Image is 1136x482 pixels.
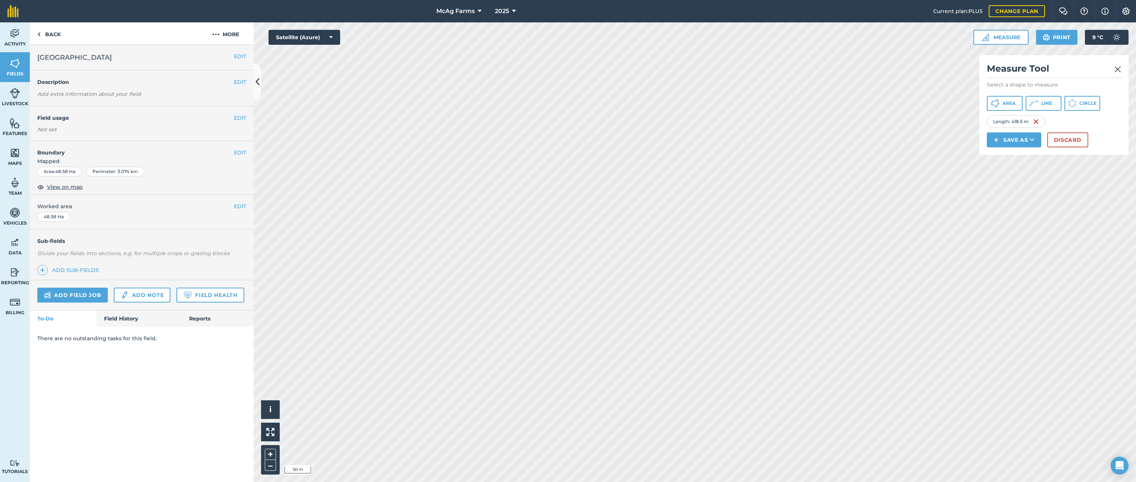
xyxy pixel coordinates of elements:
a: Back [30,22,68,44]
img: fieldmargin Logo [7,5,19,17]
img: svg+xml;base64,PHN2ZyB4bWxucz0iaHR0cDovL3d3dy53My5vcmcvMjAwMC9zdmciIHdpZHRoPSI5IiBoZWlnaHQ9IjI0Ii... [37,30,41,39]
span: Current plan : PLUS [933,7,983,15]
a: Field Health [176,288,244,303]
a: Field History [97,310,181,327]
button: – [265,460,276,471]
a: Add sub-fields [37,265,102,275]
img: svg+xml;base64,PHN2ZyB4bWxucz0iaHR0cDovL3d3dy53My5vcmcvMjAwMC9zdmciIHdpZHRoPSI1NiIgaGVpZ2h0PSI2MC... [10,58,20,69]
img: A cog icon [1121,7,1130,15]
div: Length : 418.5 m [987,115,1045,128]
img: Four arrows, one pointing top left, one top right, one bottom right and the last bottom left [266,428,274,436]
img: svg+xml;base64,PD94bWwgdmVyc2lvbj0iMS4wIiBlbmNvZGluZz0idXRmLTgiPz4KPCEtLSBHZW5lcmF0b3I6IEFkb2JlIE... [10,207,20,218]
em: Add extra information about your field [37,91,141,97]
span: 9 ° C [1092,30,1103,45]
button: Area [987,96,1023,111]
img: svg+xml;base64,PHN2ZyB4bWxucz0iaHR0cDovL3d3dy53My5vcmcvMjAwMC9zdmciIHdpZHRoPSIxNCIgaGVpZ2h0PSIyNC... [994,135,999,144]
button: Circle [1064,96,1100,111]
a: Change plan [989,5,1045,17]
img: Two speech bubbles overlapping with the left bubble in the forefront [1059,7,1068,15]
p: There are no outstanding tasks for this field. [37,334,246,342]
button: Line [1026,96,1061,111]
img: svg+xml;base64,PHN2ZyB4bWxucz0iaHR0cDovL3d3dy53My5vcmcvMjAwMC9zdmciIHdpZHRoPSIyMCIgaGVpZ2h0PSIyNC... [212,30,220,39]
div: Perimeter : 3.074 km [86,167,144,176]
img: A question mark icon [1080,7,1089,15]
span: Line [1041,100,1052,106]
div: Not set [37,126,246,133]
img: svg+xml;base64,PD94bWwgdmVyc2lvbj0iMS4wIiBlbmNvZGluZz0idXRmLTgiPz4KPCEtLSBHZW5lcmF0b3I6IEFkb2JlIE... [10,460,20,467]
img: svg+xml;base64,PHN2ZyB4bWxucz0iaHR0cDovL3d3dy53My5vcmcvMjAwMC9zdmciIHdpZHRoPSIxNCIgaGVpZ2h0PSIyNC... [40,266,45,275]
h4: Sub-fields [30,237,254,245]
span: [GEOGRAPHIC_DATA] [37,52,112,63]
button: Measure [973,30,1029,45]
img: svg+xml;base64,PD94bWwgdmVyc2lvbj0iMS4wIiBlbmNvZGluZz0idXRmLTgiPz4KPCEtLSBHZW5lcmF0b3I6IEFkb2JlIE... [44,291,51,300]
h4: Description [37,78,246,86]
a: Add field job [37,288,108,303]
button: EDIT [234,202,246,210]
img: svg+xml;base64,PD94bWwgdmVyc2lvbj0iMS4wIiBlbmNvZGluZz0idXRmLTgiPz4KPCEtLSBHZW5lcmF0b3I6IEFkb2JlIE... [10,267,20,278]
button: Save as [987,132,1041,147]
img: svg+xml;base64,PHN2ZyB4bWxucz0iaHR0cDovL3d3dy53My5vcmcvMjAwMC9zdmciIHdpZHRoPSIxOCIgaGVpZ2h0PSIyNC... [37,182,44,191]
span: Area [1002,100,1016,106]
button: More [198,22,254,44]
img: Ruler icon [982,34,989,41]
span: 2025 [495,7,509,16]
button: Print [1036,30,1078,45]
a: Reports [182,310,254,327]
button: EDIT [234,114,246,122]
img: svg+xml;base64,PD94bWwgdmVyc2lvbj0iMS4wIiBlbmNvZGluZz0idXRmLTgiPz4KPCEtLSBHZW5lcmF0b3I6IEFkb2JlIE... [10,28,20,39]
button: EDIT [234,52,246,60]
div: Area : 48.58 Ha [37,167,82,176]
span: Worked area [37,202,246,210]
button: EDIT [234,78,246,86]
div: 48.58 Ha [37,212,70,222]
img: svg+xml;base64,PD94bWwgdmVyc2lvbj0iMS4wIiBlbmNvZGluZz0idXRmLTgiPz4KPCEtLSBHZW5lcmF0b3I6IEFkb2JlIE... [1109,30,1124,45]
span: Mapped [30,157,254,165]
button: View on map [37,182,83,191]
h4: Boundary [30,141,234,157]
img: svg+xml;base64,PD94bWwgdmVyc2lvbj0iMS4wIiBlbmNvZGluZz0idXRmLTgiPz4KPCEtLSBHZW5lcmF0b3I6IEFkb2JlIE... [10,177,20,188]
button: + [265,449,276,460]
img: svg+xml;base64,PD94bWwgdmVyc2lvbj0iMS4wIiBlbmNvZGluZz0idXRmLTgiPz4KPCEtLSBHZW5lcmF0b3I6IEFkb2JlIE... [10,297,20,308]
img: svg+xml;base64,PHN2ZyB4bWxucz0iaHR0cDovL3d3dy53My5vcmcvMjAwMC9zdmciIHdpZHRoPSI1NiIgaGVpZ2h0PSI2MC... [10,147,20,159]
img: svg+xml;base64,PHN2ZyB4bWxucz0iaHR0cDovL3d3dy53My5vcmcvMjAwMC9zdmciIHdpZHRoPSIxNyIgaGVpZ2h0PSIxNy... [1101,7,1109,16]
img: svg+xml;base64,PHN2ZyB4bWxucz0iaHR0cDovL3d3dy53My5vcmcvMjAwMC9zdmciIHdpZHRoPSIyMiIgaGVpZ2h0PSIzMC... [1114,65,1121,74]
img: svg+xml;base64,PHN2ZyB4bWxucz0iaHR0cDovL3d3dy53My5vcmcvMjAwMC9zdmciIHdpZHRoPSIxOSIgaGVpZ2h0PSIyNC... [1043,33,1050,42]
p: Select a shape to measure [987,81,1121,88]
button: 9 °C [1085,30,1129,45]
em: Divide your fields into sections, e.g. for multiple crops or grazing blocks [37,250,230,257]
button: EDIT [234,148,246,157]
img: svg+xml;base64,PD94bWwgdmVyc2lvbj0iMS4wIiBlbmNvZGluZz0idXRmLTgiPz4KPCEtLSBHZW5lcmF0b3I6IEFkb2JlIE... [120,291,129,300]
img: svg+xml;base64,PHN2ZyB4bWxucz0iaHR0cDovL3d3dy53My5vcmcvMjAwMC9zdmciIHdpZHRoPSIxNiIgaGVpZ2h0PSIyNC... [1033,117,1039,126]
span: McAg Farms [436,7,475,16]
h2: Measure Tool [987,63,1121,78]
a: To-Do [30,310,97,327]
span: i [269,405,272,414]
span: Circle [1079,100,1096,106]
img: svg+xml;base64,PD94bWwgdmVyc2lvbj0iMS4wIiBlbmNvZGluZz0idXRmLTgiPz4KPCEtLSBHZW5lcmF0b3I6IEFkb2JlIE... [10,88,20,99]
img: svg+xml;base64,PD94bWwgdmVyc2lvbj0iMS4wIiBlbmNvZGluZz0idXRmLTgiPz4KPCEtLSBHZW5lcmF0b3I6IEFkb2JlIE... [10,237,20,248]
button: Discard [1047,132,1088,147]
h4: Field usage [37,114,234,122]
a: Add note [114,288,170,303]
img: svg+xml;base64,PHN2ZyB4bWxucz0iaHR0cDovL3d3dy53My5vcmcvMjAwMC9zdmciIHdpZHRoPSI1NiIgaGVpZ2h0PSI2MC... [10,118,20,129]
div: Open Intercom Messenger [1111,457,1129,475]
span: View on map [47,183,83,191]
button: i [261,400,280,419]
button: Satellite (Azure) [269,30,340,45]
